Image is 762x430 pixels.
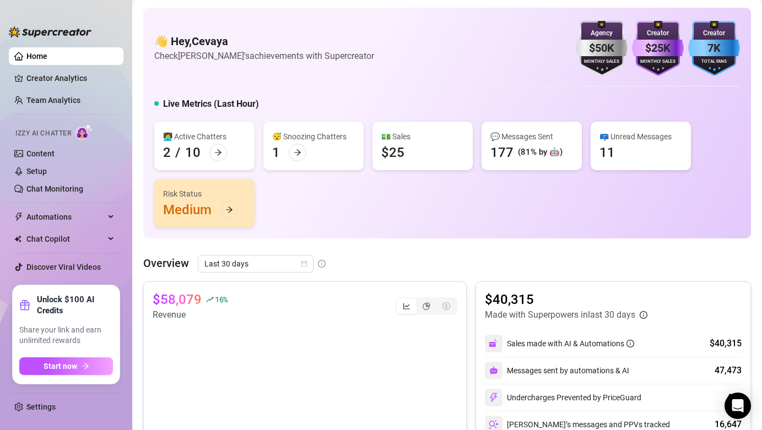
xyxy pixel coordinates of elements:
div: Creator [688,28,740,39]
div: $50K [576,40,628,57]
div: 📪 Unread Messages [599,130,682,143]
h5: Live Metrics (Last Hour) [163,97,259,111]
a: Discover Viral Videos [26,263,101,271]
div: Messages sent by automations & AI [485,362,629,379]
span: arrow-right [214,149,222,156]
img: svg%3e [489,366,498,375]
article: Check [PERSON_NAME]'s achievements with Supercreator [154,49,374,63]
div: Monthly Sales [632,58,684,66]
span: arrow-right [294,149,301,156]
div: 47,473 [715,364,742,377]
span: line-chart [403,302,410,310]
a: Team Analytics [26,96,80,105]
span: Share your link and earn unlimited rewards [19,325,113,346]
img: svg%3e [489,420,499,429]
img: logo-BBDzfeDw.svg [9,26,91,37]
article: $58,079 [153,291,202,308]
h4: 👋 Hey, Cevaya [154,34,374,49]
article: Overview [143,255,189,271]
span: pie-chart [423,302,430,310]
img: silver-badge-roxG0hHS.svg [576,21,628,76]
div: $25K [632,40,684,57]
article: Made with Superpowers in last 30 days [485,308,635,322]
img: svg%3e [489,393,499,402]
span: calendar [301,260,307,267]
span: Izzy AI Chatter [15,128,71,139]
span: arrow-right [82,362,89,370]
div: Agency [576,28,628,39]
div: 177 [490,144,514,161]
div: 11 [599,144,615,161]
div: Undercharges Prevented by PriceGuard [485,389,641,406]
div: 💵 Sales [381,130,464,143]
div: Risk Status [163,188,246,200]
div: 10 [185,144,201,161]
div: 👩‍💻 Active Chatters [163,130,246,143]
span: info-circle [626,340,634,347]
a: Home [26,52,47,61]
a: Chat Monitoring [26,184,83,193]
strong: Unlock $100 AI Credits [37,294,113,316]
span: Last 30 days [204,255,307,272]
button: Start nowarrow-right [19,357,113,375]
div: Open Intercom Messenger [725,393,751,419]
span: arrow-right [225,206,233,214]
a: Settings [26,402,56,411]
div: segmented control [396,297,457,315]
div: 7K [688,40,740,57]
div: Total Fans [688,58,740,66]
a: Content [26,149,55,158]
article: $40,315 [485,291,647,308]
span: gift [19,300,30,311]
a: Setup [26,167,47,176]
span: Start now [44,362,77,371]
div: 😴 Snoozing Chatters [272,130,355,143]
div: $25 [381,144,404,161]
div: $40,315 [710,337,742,350]
span: rise [206,296,214,303]
div: Monthly Sales [576,58,628,66]
div: Sales made with AI & Automations [507,338,634,350]
div: Creator [632,28,684,39]
div: (81% by 🤖) [518,146,563,159]
img: blue-badge-DgoSNQY1.svg [688,21,740,76]
div: 496 [727,391,742,404]
span: Automations [26,208,105,226]
div: 2 [163,144,171,161]
span: thunderbolt [14,213,23,221]
span: Chat Copilot [26,230,105,248]
img: purple-badge-B9DA21FR.svg [632,21,684,76]
img: AI Chatter [75,124,93,140]
article: Revenue [153,308,228,322]
a: Creator Analytics [26,69,115,87]
div: 💬 Messages Sent [490,130,573,143]
span: info-circle [640,311,647,319]
img: svg%3e [489,339,499,349]
img: Chat Copilot [14,235,21,243]
span: 16 % [215,294,228,304]
div: 1 [272,144,280,161]
span: info-circle [318,260,326,268]
span: dollar-circle [442,302,450,310]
